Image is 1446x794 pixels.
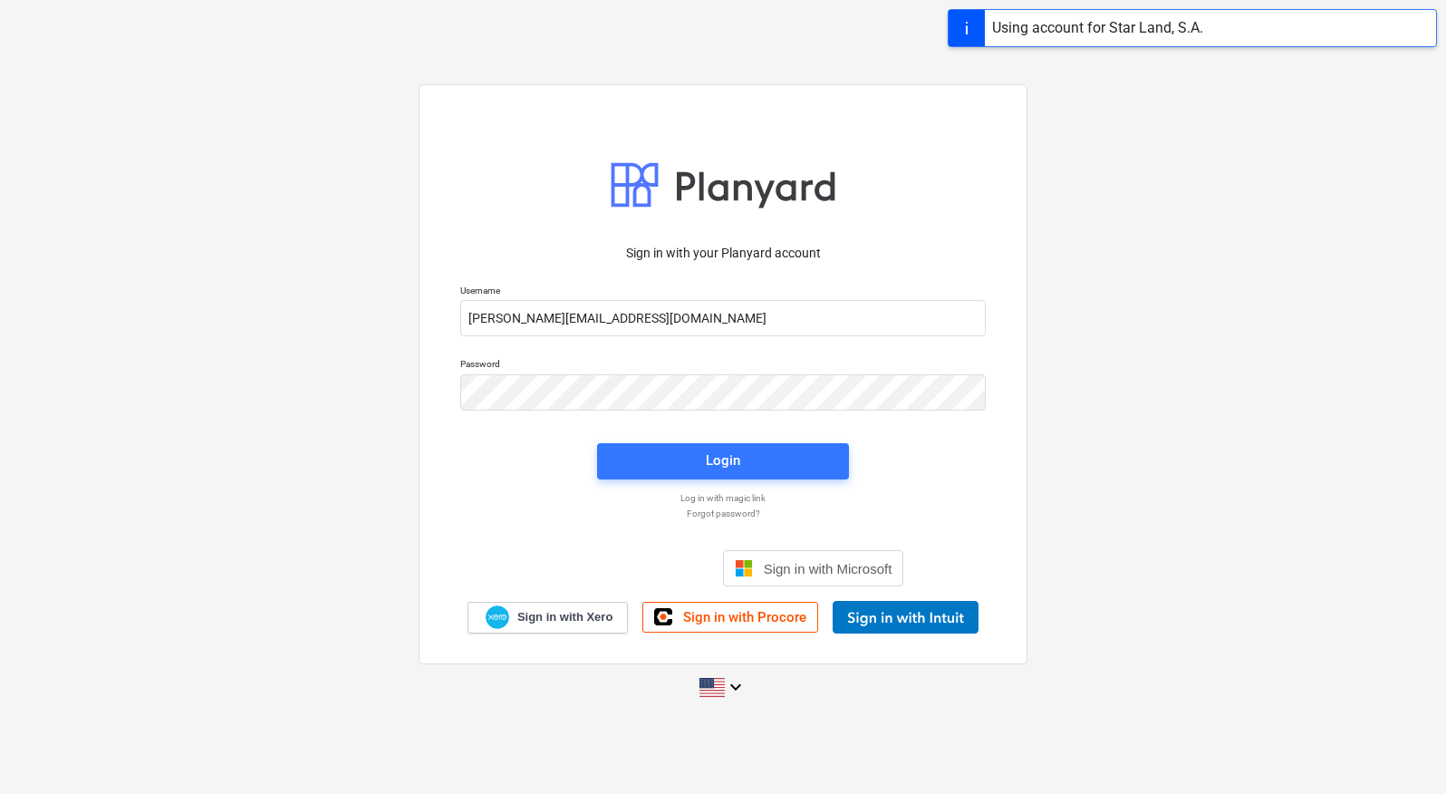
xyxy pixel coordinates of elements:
i: keyboard_arrow_down [725,676,747,698]
input: Username [460,300,986,336]
img: Microsoft logo [735,559,753,577]
div: Login [706,449,740,472]
p: Sign in with your Planyard account [460,244,986,263]
div: Using account for Star Land, S.A. [992,17,1203,39]
p: Username [460,285,986,300]
button: Login [597,443,849,479]
iframe: Sign in with Google Button [534,548,718,588]
img: Xero logo [486,605,509,630]
a: Forgot password? [451,508,995,519]
a: Log in with magic link [451,492,995,504]
p: Password [460,358,986,373]
a: Sign in with Xero [468,602,629,634]
span: Sign in with Procore [683,609,806,625]
span: Sign in with Microsoft [764,561,892,576]
a: Sign in with Procore [642,602,818,633]
span: Sign in with Xero [517,609,612,625]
